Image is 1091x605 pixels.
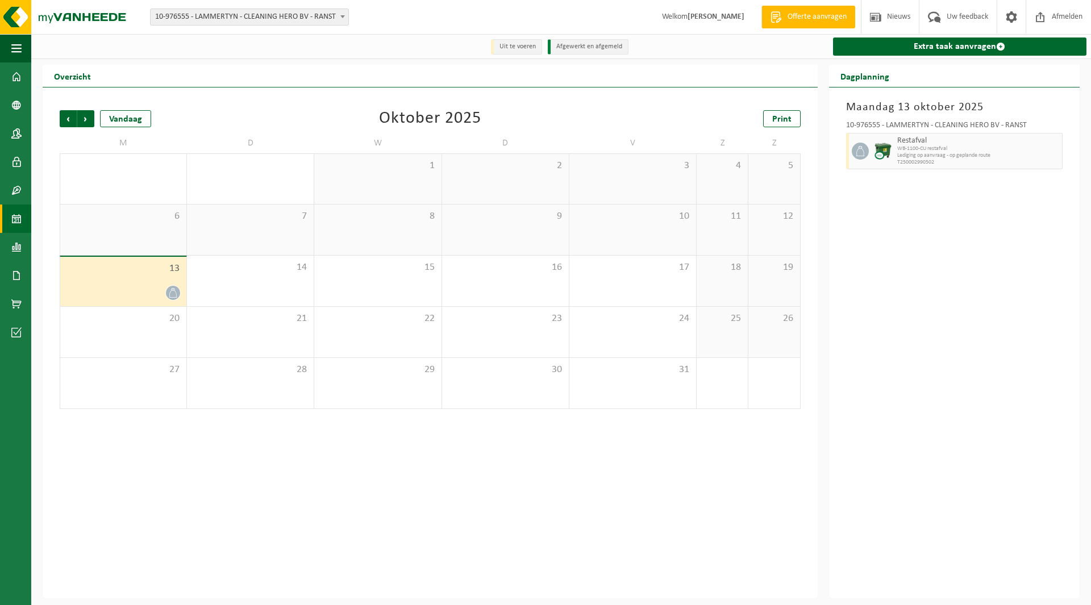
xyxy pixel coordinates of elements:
[688,12,744,21] strong: [PERSON_NAME]
[320,364,435,376] span: 29
[575,261,690,274] span: 17
[193,364,308,376] span: 28
[754,261,794,274] span: 19
[772,115,792,124] span: Print
[754,160,794,172] span: 5
[761,6,855,28] a: Offerte aanvragen
[575,364,690,376] span: 31
[187,133,314,153] td: D
[575,312,690,325] span: 24
[60,133,187,153] td: M
[575,210,690,223] span: 10
[897,145,1059,152] span: WB-1100-CU restafval
[43,65,102,87] h2: Overzicht
[193,210,308,223] span: 7
[60,110,77,127] span: Vorige
[66,312,181,325] span: 20
[320,210,435,223] span: 8
[829,65,901,87] h2: Dagplanning
[575,160,690,172] span: 3
[448,160,563,172] span: 2
[66,210,181,223] span: 6
[442,133,569,153] td: D
[448,364,563,376] span: 30
[702,160,742,172] span: 4
[754,312,794,325] span: 26
[150,9,349,26] span: 10-976555 - LAMMERTYN - CLEANING HERO BV - RANST
[320,261,435,274] span: 15
[833,37,1086,56] a: Extra taak aanvragen
[77,110,94,127] span: Volgende
[151,9,348,25] span: 10-976555 - LAMMERTYN - CLEANING HERO BV - RANST
[379,110,481,127] div: Oktober 2025
[702,261,742,274] span: 18
[66,364,181,376] span: 27
[448,312,563,325] span: 23
[897,136,1059,145] span: Restafval
[548,39,628,55] li: Afgewerkt en afgemeld
[66,262,181,275] span: 13
[448,210,563,223] span: 9
[491,39,542,55] li: Uit te voeren
[763,110,801,127] a: Print
[754,210,794,223] span: 12
[193,312,308,325] span: 21
[897,159,1059,166] span: T250002990502
[320,160,435,172] span: 1
[697,133,748,153] td: Z
[448,261,563,274] span: 16
[702,312,742,325] span: 25
[193,261,308,274] span: 14
[846,122,1063,133] div: 10-976555 - LAMMERTYN - CLEANING HERO BV - RANST
[785,11,850,23] span: Offerte aanvragen
[897,152,1059,159] span: Lediging op aanvraag - op geplande route
[875,143,892,160] img: WB-1100-CU
[100,110,151,127] div: Vandaag
[702,210,742,223] span: 11
[569,133,697,153] td: V
[748,133,800,153] td: Z
[320,312,435,325] span: 22
[314,133,442,153] td: W
[846,99,1063,116] h3: Maandag 13 oktober 2025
